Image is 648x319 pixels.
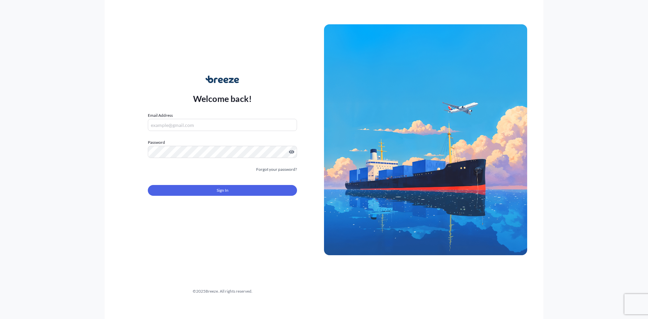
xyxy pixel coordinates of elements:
[148,112,173,119] label: Email Address
[148,119,297,131] input: example@gmail.com
[324,24,527,255] img: Ship illustration
[148,185,297,196] button: Sign In
[289,149,294,155] button: Show password
[121,288,324,295] div: © 2025 Breeze. All rights reserved.
[256,166,297,173] a: Forgot your password?
[217,187,228,194] span: Sign In
[193,93,252,104] p: Welcome back!
[148,139,297,146] label: Password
